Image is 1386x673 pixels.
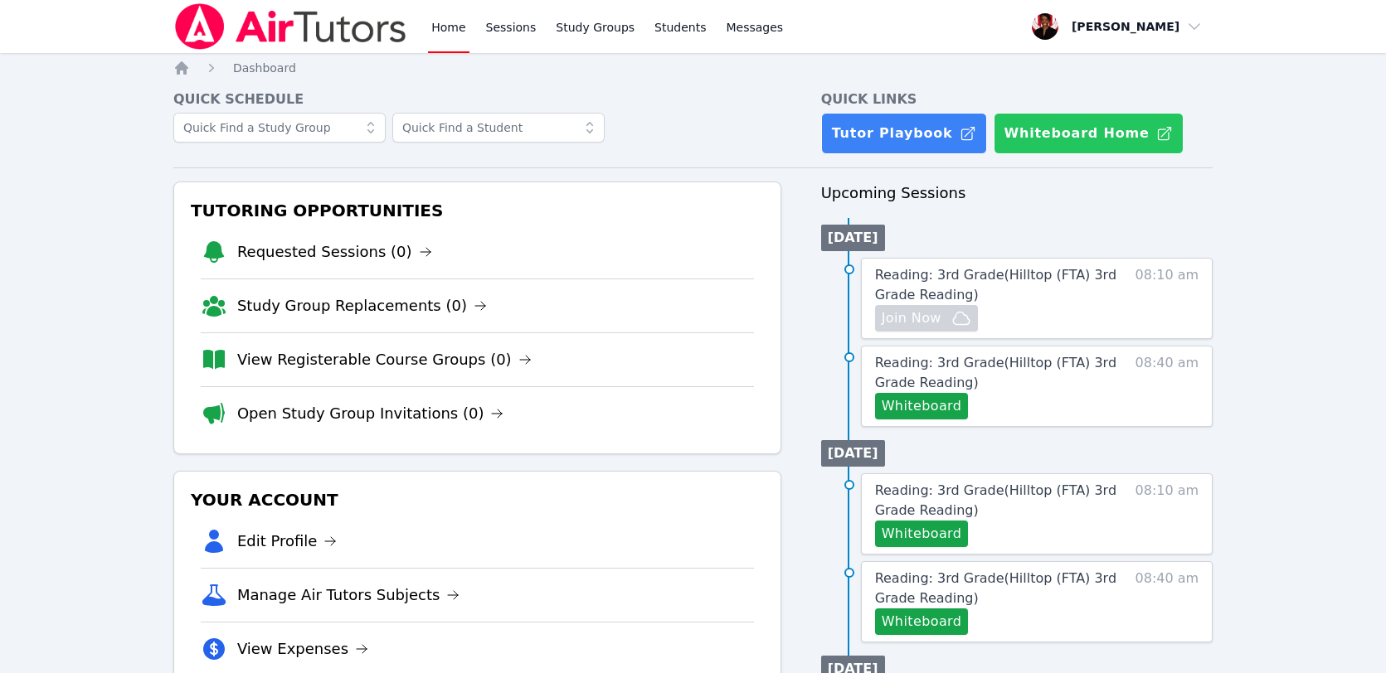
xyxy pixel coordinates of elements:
[875,353,1118,393] a: Reading: 3rd Grade(Hilltop (FTA) 3rd Grade Reading)
[233,60,296,76] a: Dashboard
[727,19,784,36] span: Messages
[821,440,885,467] li: [DATE]
[875,520,969,547] button: Whiteboard
[875,481,1118,520] a: Reading: 3rd Grade(Hilltop (FTA) 3rd Grade Reading)
[994,113,1184,154] button: Whiteboard Home
[173,90,781,109] h4: Quick Schedule
[237,240,432,264] a: Requested Sessions (0)
[173,60,1213,76] nav: Breadcrumb
[237,348,532,371] a: View Registerable Course Groups (0)
[875,570,1116,606] span: Reading: 3rd Grade ( Hilltop (FTA) 3rd Grade Reading )
[875,569,1118,608] a: Reading: 3rd Grade(Hilltop (FTA) 3rd Grade Reading)
[173,113,386,143] input: Quick Find a Study Group
[237,530,338,553] a: Edit Profile
[882,308,941,328] span: Join Now
[237,402,504,425] a: Open Study Group Invitations (0)
[1136,265,1199,332] span: 08:10 am
[237,294,487,317] a: Study Group Replacements (0)
[187,196,767,225] h3: Tutoring Opportunities
[875,265,1118,305] a: Reading: 3rd Grade(Hilltop (FTA) 3rd Grade Reading)
[392,113,605,143] input: Quick Find a Student
[821,90,1213,109] h4: Quick Links
[173,3,408,50] img: Air Tutors
[821,113,987,154] a: Tutor Playbook
[821,182,1213,205] h3: Upcoming Sessions
[237,583,460,607] a: Manage Air Tutors Subjects
[237,637,368,661] a: View Expenses
[233,61,296,75] span: Dashboard
[875,305,978,332] button: Join Now
[875,393,969,419] button: Whiteboard
[1136,569,1199,635] span: 08:40 am
[821,225,885,251] li: [DATE]
[187,485,767,515] h3: Your Account
[875,608,969,635] button: Whiteboard
[875,482,1116,518] span: Reading: 3rd Grade ( Hilltop (FTA) 3rd Grade Reading )
[1136,481,1199,547] span: 08:10 am
[875,267,1116,303] span: Reading: 3rd Grade ( Hilltop (FTA) 3rd Grade Reading )
[875,355,1116,390] span: Reading: 3rd Grade ( Hilltop (FTA) 3rd Grade Reading )
[1136,353,1199,419] span: 08:40 am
